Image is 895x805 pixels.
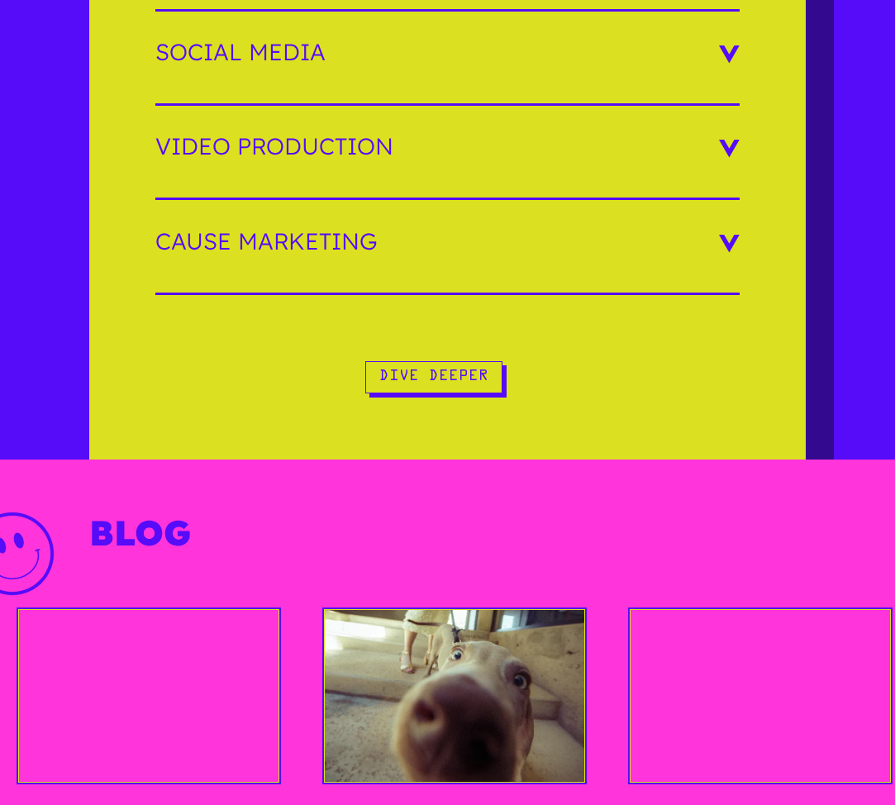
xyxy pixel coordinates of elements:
[155,40,739,64] h3: Social Media
[89,512,805,567] h2: Blog
[18,609,279,784] img: Behind the Screens: Knoodle’s Leap Into AI Search Optimization
[324,609,585,784] img: Want to be wildly successful? Start a business that begins with an insight.
[365,361,502,393] a: Dive Deeper
[155,230,739,253] h3: Cause Marketing
[630,609,891,784] img: A New Chapter at Knoodle: Honoring Our Past, Building Our Future
[155,135,739,158] h3: Video Production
